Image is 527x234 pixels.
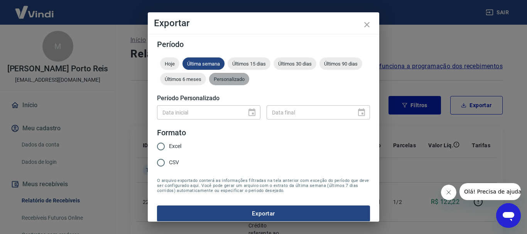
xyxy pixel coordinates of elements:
[182,57,225,70] div: Última semana
[274,61,316,67] span: Últimos 30 dias
[274,57,316,70] div: Últimos 30 dias
[209,76,249,82] span: Personalizado
[154,19,373,28] h4: Exportar
[157,205,370,222] button: Exportar
[228,61,270,67] span: Últimos 15 dias
[169,142,181,150] span: Excel
[157,40,370,48] h5: Período
[319,57,362,70] div: Últimos 90 dias
[228,57,270,70] div: Últimos 15 dias
[157,94,370,102] h5: Período Personalizado
[160,61,179,67] span: Hoje
[157,127,186,138] legend: Formato
[169,158,179,167] span: CSV
[496,203,521,228] iframe: Botão para abrir a janela de mensagens
[160,73,206,85] div: Últimos 6 meses
[157,105,241,120] input: DD/MM/YYYY
[160,57,179,70] div: Hoje
[5,5,65,12] span: Olá! Precisa de ajuda?
[267,105,351,120] input: DD/MM/YYYY
[160,76,206,82] span: Últimos 6 meses
[319,61,362,67] span: Últimos 90 dias
[157,178,370,193] span: O arquivo exportado conterá as informações filtradas na tela anterior com exceção do período que ...
[358,15,376,34] button: close
[459,183,521,200] iframe: Mensagem da empresa
[209,73,249,85] div: Personalizado
[182,61,225,67] span: Última semana
[441,185,456,200] iframe: Fechar mensagem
